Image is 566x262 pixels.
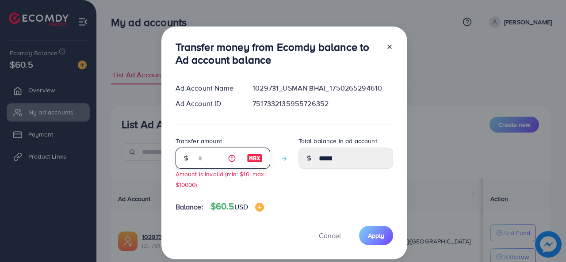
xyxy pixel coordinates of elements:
[176,41,379,66] h3: Transfer money from Ecomdy balance to Ad account balance
[176,170,266,188] small: Amount is invalid (min: $10, max: $10000)
[298,137,377,145] label: Total balance in ad account
[168,83,246,93] div: Ad Account Name
[168,99,246,109] div: Ad Account ID
[245,83,400,93] div: 1029731_USMAN BHAI_1750265294610
[319,231,341,240] span: Cancel
[176,202,203,212] span: Balance:
[176,137,222,145] label: Transfer amount
[247,153,263,163] img: image
[359,226,393,245] button: Apply
[245,99,400,109] div: 7517332135955726352
[210,201,264,212] h4: $60.5
[308,226,352,245] button: Cancel
[368,231,384,240] span: Apply
[234,202,248,212] span: USD
[255,203,264,212] img: image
